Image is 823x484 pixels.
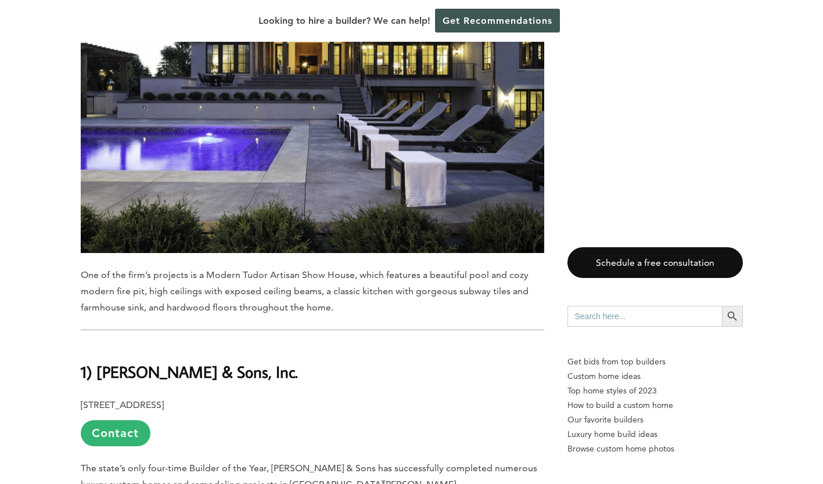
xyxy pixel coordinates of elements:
[567,355,743,369] p: Get bids from top builders
[81,269,529,313] span: One of the firm’s projects is a Modern Tudor Artisan Show House, which features a beautiful pool ...
[567,247,743,278] a: Schedule a free consultation
[567,442,743,456] a: Browse custom home photos
[567,427,743,442] a: Luxury home build ideas
[726,310,739,323] svg: Search
[81,420,150,446] a: Contact
[567,369,743,384] a: Custom home ideas
[435,9,560,32] a: Get Recommendations
[81,397,544,446] p: [STREET_ADDRESS]
[567,398,743,413] a: How to build a custom home
[567,306,722,327] input: Search here...
[567,413,743,427] a: Our favorite builders
[567,384,743,398] a: Top home styles of 2023
[81,362,298,382] b: 1) [PERSON_NAME] & Sons, Inc.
